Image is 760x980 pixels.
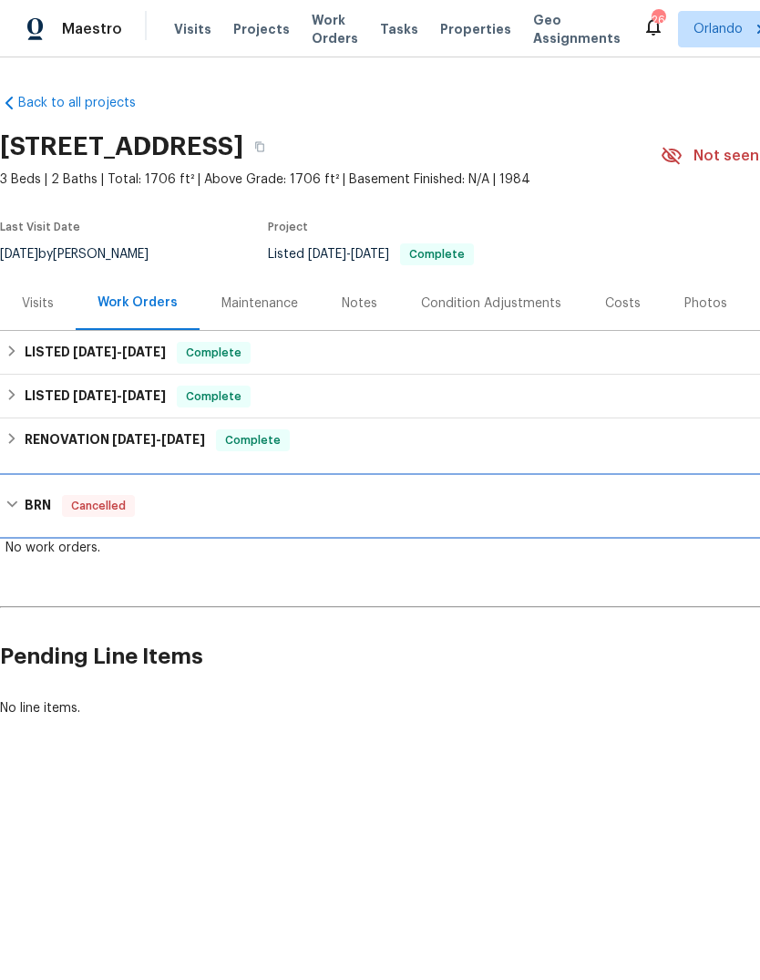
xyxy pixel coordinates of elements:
[179,344,249,362] span: Complete
[308,248,346,261] span: [DATE]
[693,20,743,38] span: Orlando
[652,11,664,29] div: 26
[25,495,51,517] h6: BRN
[268,222,308,232] span: Project
[684,294,727,313] div: Photos
[342,294,377,313] div: Notes
[25,386,166,407] h6: LISTED
[268,248,474,261] span: Listed
[312,11,358,47] span: Work Orders
[112,433,156,446] span: [DATE]
[112,433,205,446] span: -
[402,249,472,260] span: Complete
[122,389,166,402] span: [DATE]
[308,248,389,261] span: -
[533,11,621,47] span: Geo Assignments
[218,431,288,449] span: Complete
[174,20,211,38] span: Visits
[243,130,276,163] button: Copy Address
[25,342,166,364] h6: LISTED
[73,389,166,402] span: -
[351,248,389,261] span: [DATE]
[64,497,133,515] span: Cancelled
[122,346,166,358] span: [DATE]
[440,20,511,38] span: Properties
[233,20,290,38] span: Projects
[161,433,205,446] span: [DATE]
[221,294,298,313] div: Maintenance
[62,20,122,38] span: Maestro
[25,429,205,451] h6: RENOVATION
[73,346,166,358] span: -
[73,346,117,358] span: [DATE]
[605,294,641,313] div: Costs
[179,387,249,406] span: Complete
[22,294,54,313] div: Visits
[380,23,418,36] span: Tasks
[73,389,117,402] span: [DATE]
[98,294,178,312] div: Work Orders
[421,294,561,313] div: Condition Adjustments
